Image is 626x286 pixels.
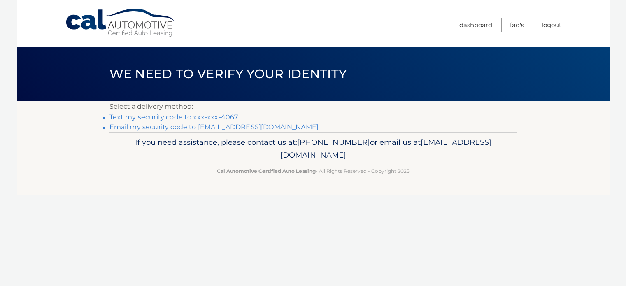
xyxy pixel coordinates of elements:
a: Dashboard [459,18,492,32]
span: [PHONE_NUMBER] [297,137,370,147]
p: If you need assistance, please contact us at: or email us at [115,136,512,162]
p: - All Rights Reserved - Copyright 2025 [115,167,512,175]
a: Text my security code to xxx-xxx-4067 [109,113,238,121]
strong: Cal Automotive Certified Auto Leasing [217,168,316,174]
p: Select a delivery method: [109,101,517,112]
span: We need to verify your identity [109,66,347,81]
a: Logout [542,18,561,32]
a: FAQ's [510,18,524,32]
a: Email my security code to [EMAIL_ADDRESS][DOMAIN_NAME] [109,123,319,131]
a: Cal Automotive [65,8,176,37]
